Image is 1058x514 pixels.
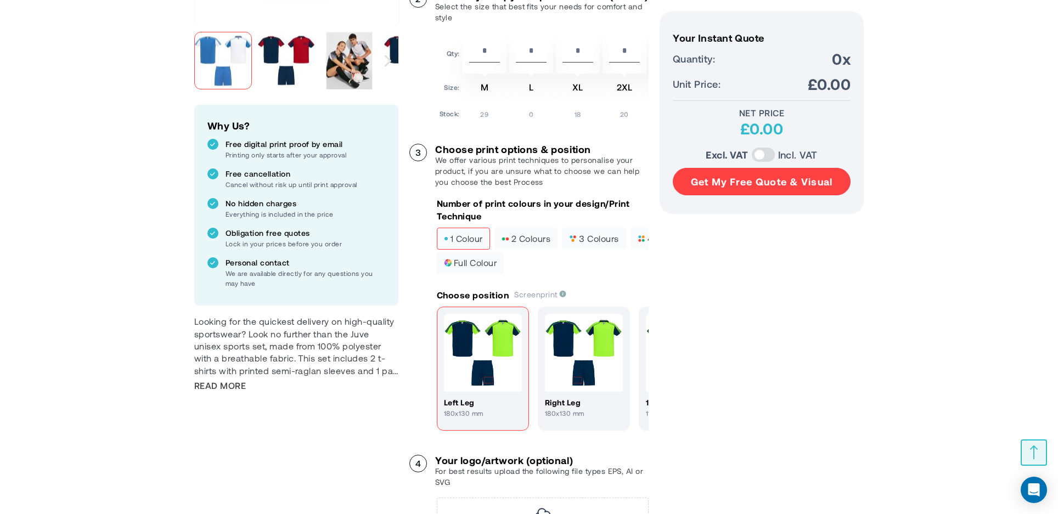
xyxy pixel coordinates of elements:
img: Juve unisex sports set [194,32,252,89]
h4: Right leg [545,397,623,408]
td: Size: [440,76,460,103]
td: Stock: [440,105,460,119]
td: 0 [509,105,553,119]
p: 180x130 mm [444,408,522,418]
p: Free cancellation [226,168,385,179]
h4: 1st t-shirt - Left chest [646,397,724,408]
p: 110x110 mm [646,408,724,418]
td: M [463,76,507,103]
p: Select the size that best fits your needs for comfort and style [435,1,649,23]
label: Excl. VAT [706,147,748,162]
td: 20 [603,105,646,119]
span: Quantity: [673,51,715,66]
div: Juve unisex sports set [320,26,384,95]
span: Screenprint [514,290,566,299]
td: 29 [463,105,507,119]
p: We are available directly for any questions you may have [226,268,385,288]
p: Printing only starts after your approval [226,150,385,160]
p: No hidden charges [226,198,385,209]
span: 2 colours [502,235,550,242]
img: Print position 1st t-shirt - Left chest [646,314,724,392]
span: 4 colours [638,235,687,242]
span: full colour [444,259,497,267]
p: Choose position [437,289,509,301]
td: 18 [556,105,600,119]
h2: Why Us? [207,118,385,133]
td: L [509,76,553,103]
td: XL [556,76,600,103]
img: Print position Right leg [545,314,623,392]
span: 1 colour [444,235,483,242]
h3: Choose print options & position [435,144,649,155]
span: Unit Price: [673,76,721,92]
button: Get My Free Quote & Visual [673,168,851,195]
p: Number of print colours in your design/Print Technique [437,197,649,222]
p: For best results upload the following file types EPS, AI or SVG [435,466,649,488]
div: Looking for the quickest delivery on high-quality sportswear? Look no further than the Juve unise... [194,315,398,377]
h4: Left leg [444,397,522,408]
p: Cancel without risk up until print approval [226,179,385,189]
span: 3 colours [569,235,618,242]
p: Personal contact [226,257,385,268]
div: Juve unisex sports set [194,26,257,95]
h3: Your logo/artwork (optional) [435,455,649,466]
p: 180x130 mm [545,408,623,418]
span: Read More [194,380,246,392]
span: 0x [832,49,851,69]
img: Print position Left leg [444,314,522,392]
div: Net Price [673,108,851,118]
div: Juve unisex sports set [257,26,320,95]
img: Juve unisex sports set [320,32,378,89]
p: Lock in your prices before you order [226,239,385,248]
div: Open Intercom Messenger [1021,477,1047,503]
div: £0.00 [673,118,851,138]
div: Next [378,26,398,95]
label: Incl. VAT [778,147,818,162]
p: Free digital print proof by email [226,139,385,150]
h3: Your Instant Quote [673,32,851,43]
p: We offer various print techniques to personalise your product, if you are unsure what to choose w... [435,155,649,188]
p: Everything is included in the price [226,209,385,219]
span: £0.00 [808,74,851,94]
td: Qty: [440,36,460,74]
td: 2XL [603,76,646,103]
img: Juve unisex sports set [257,32,315,89]
p: Obligation free quotes [226,228,385,239]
